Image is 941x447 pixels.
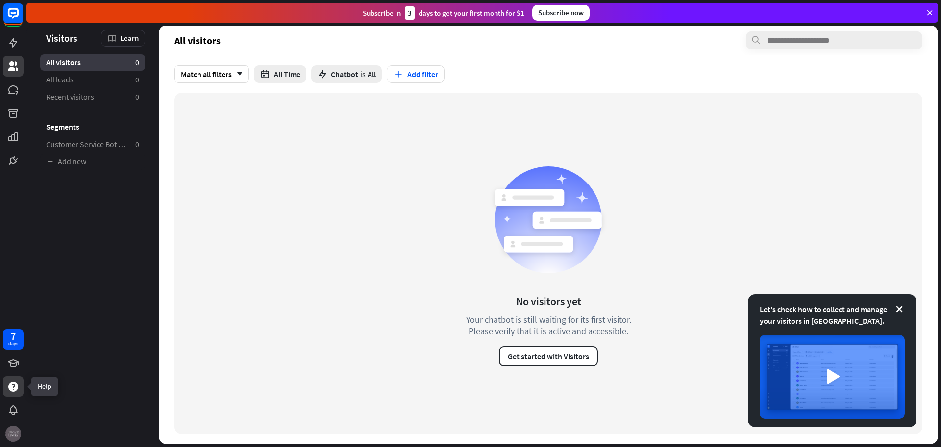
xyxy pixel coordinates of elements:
div: Your chatbot is still waiting for its first visitor. Please verify that it is active and accessible. [448,314,649,337]
div: Subscribe now [532,5,590,21]
span: Recent visitors [46,92,94,102]
div: days [8,341,18,347]
aside: 0 [135,75,139,85]
button: Open LiveChat chat widget [8,4,37,33]
a: All leads 0 [40,72,145,88]
div: Match all filters [174,65,249,83]
button: Get started with Visitors [499,346,598,366]
span: Customer Service Bot — Newsletter [46,139,127,150]
a: Customer Service Bot — Newsletter 0 [40,136,145,153]
span: Learn [120,33,139,43]
aside: 0 [135,139,139,150]
i: arrow_down [232,71,243,77]
img: image [760,335,905,419]
span: All visitors [174,35,221,46]
button: All Time [254,65,306,83]
div: 3 [405,6,415,20]
div: No visitors yet [516,294,581,308]
aside: 0 [135,92,139,102]
span: All visitors [46,57,81,68]
div: Subscribe in days to get your first month for $1 [363,6,524,20]
span: Visitors [46,32,77,44]
span: Chatbot [331,69,358,79]
div: Let's check how to collect and manage your visitors in [GEOGRAPHIC_DATA]. [760,303,905,327]
aside: 0 [135,57,139,68]
h3: Segments [40,122,145,131]
a: 7 days [3,329,24,350]
div: 7 [11,332,16,341]
a: Add new [40,154,145,170]
span: All leads [46,75,74,85]
span: All [368,69,376,79]
a: Recent visitors 0 [40,89,145,105]
button: Add filter [387,65,445,83]
span: is [360,69,366,79]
